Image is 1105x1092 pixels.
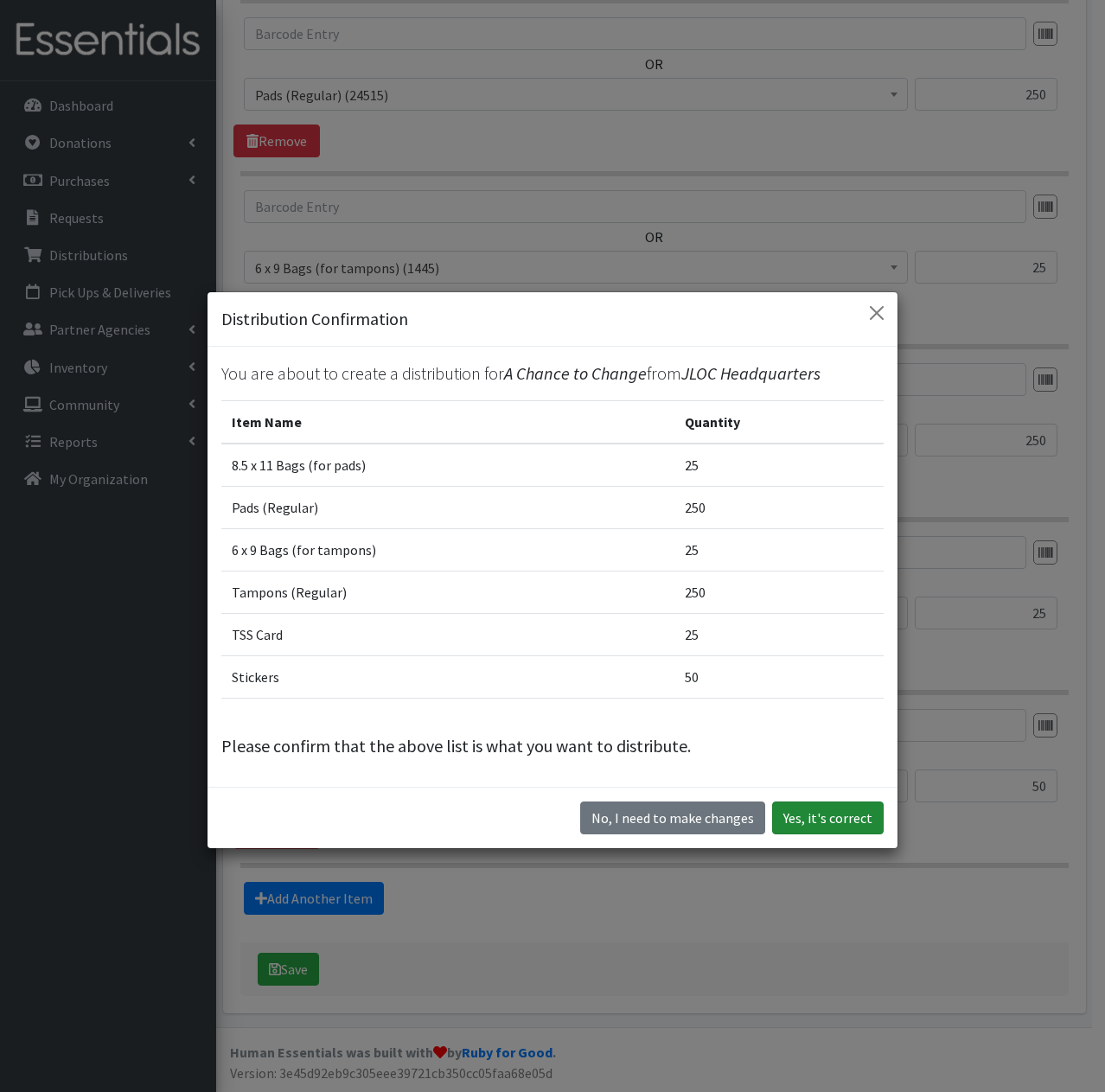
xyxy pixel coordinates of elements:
td: 25 [674,614,884,656]
th: Item Name [221,401,674,444]
span: A Chance to Change [504,362,647,384]
td: 250 [674,572,884,614]
button: No I need to make changes [580,801,765,834]
span: JLOC Headquarters [681,362,821,384]
td: 8.5 x 11 Bags (for pads) [221,444,674,487]
td: 6 x 9 Bags (for tampons) [221,529,674,572]
td: 25 [674,529,884,572]
button: Yes, it's correct [772,801,884,834]
button: Close [863,299,891,327]
td: Tampons (Regular) [221,572,674,614]
td: 25 [674,444,884,487]
td: 50 [674,656,884,699]
h5: Distribution Confirmation [221,306,408,332]
td: Stickers [221,656,674,699]
td: 250 [674,487,884,529]
td: Pads (Regular) [221,487,674,529]
th: Quantity [674,401,884,444]
td: TSS Card [221,614,674,656]
p: Please confirm that the above list is what you want to distribute. [221,733,884,759]
p: You are about to create a distribution for from [221,361,884,386]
